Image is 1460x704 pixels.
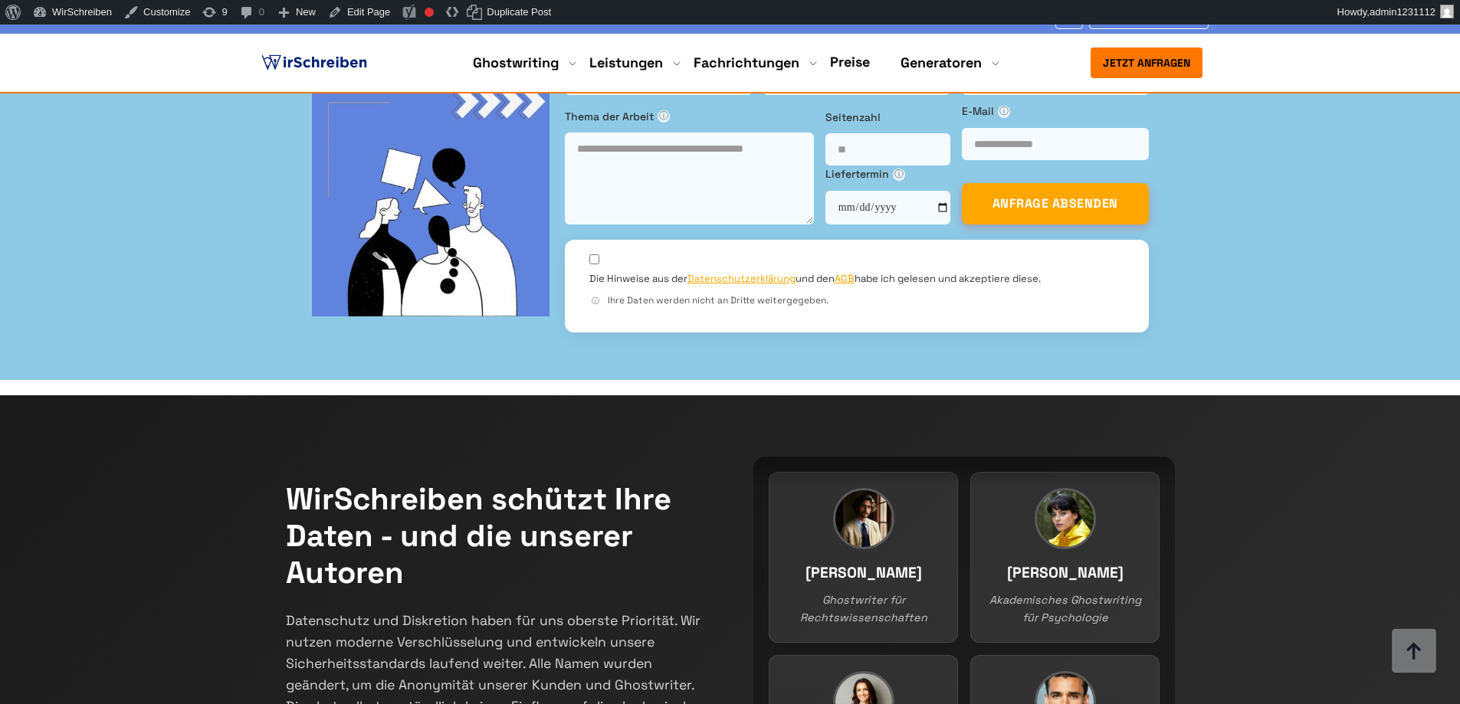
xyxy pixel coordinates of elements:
a: Fachrichtungen [694,54,799,72]
span: admin1231112 [1370,6,1435,18]
button: ANFRAGE ABSENDEN [962,183,1149,224]
h3: [PERSON_NAME] [785,558,942,582]
div: Focus keyphrase not set [425,8,434,17]
img: button top [1391,629,1437,675]
a: AGB [835,272,855,285]
h2: WirSchreiben schützt Ihre Daten - und die unserer Autoren [286,481,707,591]
label: Thema der Arbeit [565,108,814,125]
a: Datenschutzerklärung [687,272,796,285]
a: Preise [830,53,870,70]
a: Ghostwriting [473,54,559,72]
label: Die Hinweise aus der und den habe ich gelesen und akzeptiere diese. [589,272,1041,286]
label: Liefertermin [825,165,950,182]
span: ⓘ [893,169,905,181]
a: Leistungen [589,54,663,72]
img: logo ghostwriter-österreich [258,51,370,74]
label: E-Mail [962,103,1149,120]
span: ⓘ [658,110,670,123]
label: Seitenzahl [825,109,950,126]
span: ⓘ [589,295,602,307]
div: Ihre Daten werden nicht an Dritte weitergegeben. [589,293,1124,308]
h3: [PERSON_NAME] [986,558,1143,582]
span: ⓘ [998,106,1010,118]
a: Generatoren [901,54,982,72]
button: Jetzt anfragen [1091,47,1202,78]
img: bg [312,79,550,316]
